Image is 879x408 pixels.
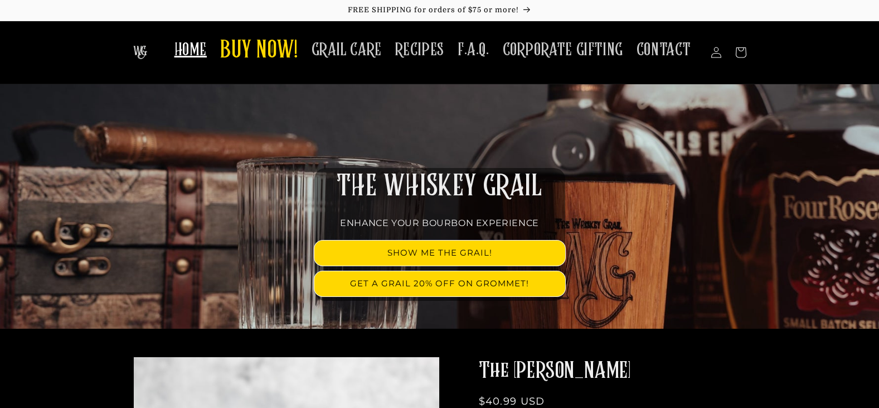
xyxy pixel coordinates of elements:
[174,39,207,61] span: HOME
[305,32,388,68] a: GRAIL CARE
[314,271,565,296] a: GET A GRAIL 20% OFF ON GROMMET!
[314,241,565,266] a: SHOW ME THE GRAIL!
[337,172,542,201] span: THE WHISKEY GRAIL
[213,29,305,73] a: BUY NOW!
[312,39,382,61] span: GRAIL CARE
[220,36,298,66] span: BUY NOW!
[479,395,545,407] span: $40.99 USD
[458,39,489,61] span: F.A.Q.
[503,39,623,61] span: CORPORATE GIFTING
[11,6,868,15] p: FREE SHIPPING for orders of $75 or more!
[630,32,698,68] a: CONTACT
[479,357,707,386] h2: The [PERSON_NAME]
[395,39,444,61] span: RECIPES
[496,32,630,68] a: CORPORATE GIFTING
[168,32,213,68] a: HOME
[637,39,691,61] span: CONTACT
[388,32,451,68] a: RECIPES
[133,46,147,59] img: The Whiskey Grail
[340,218,539,228] span: ENHANCE YOUR BOURBON EXPERIENCE
[451,32,496,68] a: F.A.Q.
